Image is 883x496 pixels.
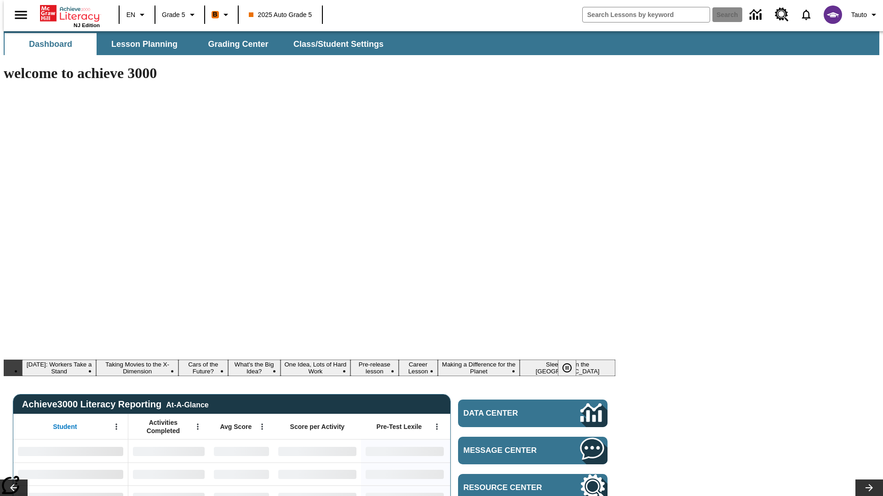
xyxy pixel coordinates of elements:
[286,33,391,55] button: Class/Student Settings
[464,446,553,455] span: Message Center
[40,3,100,28] div: Home
[22,360,96,376] button: Slide 1 Labor Day: Workers Take a Stand
[430,420,444,434] button: Open Menu
[208,39,268,50] span: Grading Center
[40,4,100,23] a: Home
[74,23,100,28] span: NJ Edition
[855,479,883,496] button: Lesson carousel, Next
[464,483,553,492] span: Resource Center
[109,420,123,434] button: Open Menu
[464,409,550,418] span: Data Center
[208,6,235,23] button: Boost Class color is orange. Change class color
[191,420,205,434] button: Open Menu
[769,2,794,27] a: Resource Center, Will open in new tab
[4,33,392,55] div: SubNavbar
[128,462,209,485] div: No Data,
[458,437,608,464] a: Message Center
[851,10,867,20] span: Tauto
[7,1,34,28] button: Open side menu
[96,360,178,376] button: Slide 2 Taking Movies to the X-Dimension
[824,6,842,24] img: avatar image
[794,3,818,27] a: Notifications
[255,420,269,434] button: Open Menu
[818,3,848,27] button: Select a new avatar
[22,399,209,410] span: Achieve3000 Literacy Reporting
[848,6,883,23] button: Profile/Settings
[4,65,615,82] h1: welcome to achieve 3000
[192,33,284,55] button: Grading Center
[220,423,252,431] span: Avg Score
[293,39,384,50] span: Class/Student Settings
[558,360,585,376] div: Pause
[53,423,77,431] span: Student
[377,423,422,431] span: Pre-Test Lexile
[4,31,879,55] div: SubNavbar
[5,33,97,55] button: Dashboard
[111,39,178,50] span: Lesson Planning
[583,7,710,22] input: search field
[166,399,208,409] div: At-A-Glance
[162,10,185,20] span: Grade 5
[281,360,350,376] button: Slide 5 One Idea, Lots of Hard Work
[98,33,190,55] button: Lesson Planning
[209,440,274,462] div: No Data,
[122,6,152,23] button: Language: EN, Select a language
[290,423,345,431] span: Score per Activity
[744,2,769,28] a: Data Center
[520,360,615,376] button: Slide 9 Sleepless in the Animal Kingdom
[133,418,194,435] span: Activities Completed
[158,6,201,23] button: Grade: Grade 5, Select a grade
[399,360,438,376] button: Slide 7 Career Lesson
[438,360,520,376] button: Slide 8 Making a Difference for the Planet
[29,39,72,50] span: Dashboard
[126,10,135,20] span: EN
[458,400,608,427] a: Data Center
[249,10,312,20] span: 2025 Auto Grade 5
[350,360,399,376] button: Slide 6 Pre-release lesson
[128,440,209,462] div: No Data,
[209,462,274,485] div: No Data,
[228,360,281,376] button: Slide 4 What's the Big Idea?
[558,360,576,376] button: Pause
[213,9,218,20] span: B
[178,360,228,376] button: Slide 3 Cars of the Future?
